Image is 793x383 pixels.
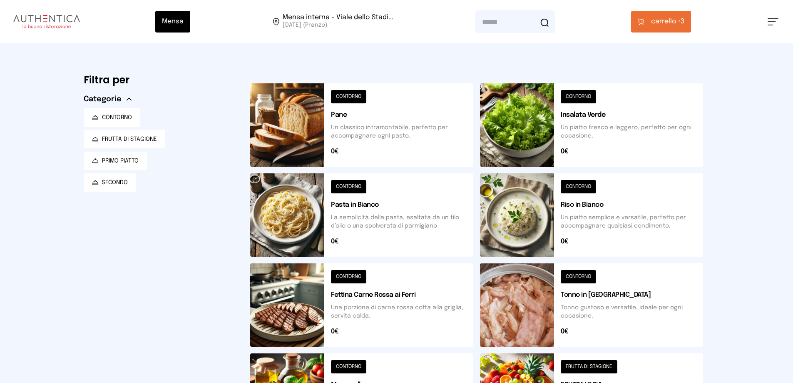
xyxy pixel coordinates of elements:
[102,135,157,143] span: FRUTTA DI STAGIONE
[102,113,132,122] span: CONTORNO
[651,17,684,27] span: 3
[631,11,691,33] button: carrello •3
[84,130,165,148] button: FRUTTA DI STAGIONE
[102,178,128,187] span: SECONDO
[102,157,139,165] span: PRIMO PIATTO
[84,108,140,127] button: CONTORNO
[84,93,122,105] span: Categorie
[283,21,393,29] span: [DATE] (Pranzo)
[84,152,147,170] button: PRIMO PIATTO
[13,15,80,28] img: logo.8f33a47.png
[283,14,393,29] span: Viale dello Stadio, 77, 05100 Terni TR, Italia
[84,73,237,87] h6: Filtra per
[84,93,132,105] button: Categorie
[155,11,190,33] button: Mensa
[651,17,681,27] span: carrello •
[84,173,136,192] button: SECONDO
